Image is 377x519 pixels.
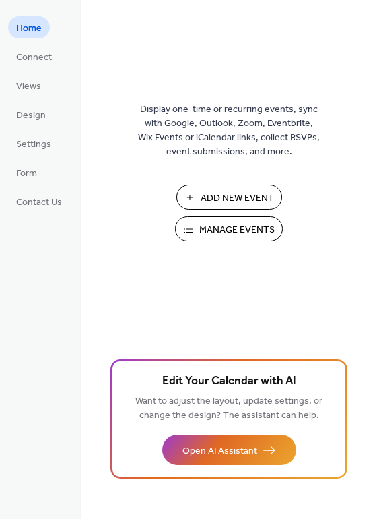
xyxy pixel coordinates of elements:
span: Views [16,80,41,94]
button: Manage Events [175,216,283,241]
a: Contact Us [8,190,70,212]
a: Form [8,161,45,183]
a: Home [8,16,50,38]
span: Display one-time or recurring events, sync with Google, Outlook, Zoom, Eventbrite, Wix Events or ... [138,102,320,159]
span: Design [16,109,46,123]
span: Manage Events [199,223,275,237]
a: Views [8,74,49,96]
a: Design [8,103,54,125]
span: Edit Your Calendar with AI [162,372,296,391]
a: Connect [8,45,60,67]
span: Settings [16,138,51,152]
button: Open AI Assistant [162,435,296,465]
span: Add New Event [201,191,274,206]
span: Open AI Assistant [182,444,257,458]
a: Settings [8,132,59,154]
span: Contact Us [16,195,62,210]
span: Form [16,166,37,181]
button: Add New Event [176,185,282,210]
span: Want to adjust the layout, update settings, or change the design? The assistant can help. [135,392,322,425]
span: Home [16,22,42,36]
span: Connect [16,51,52,65]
